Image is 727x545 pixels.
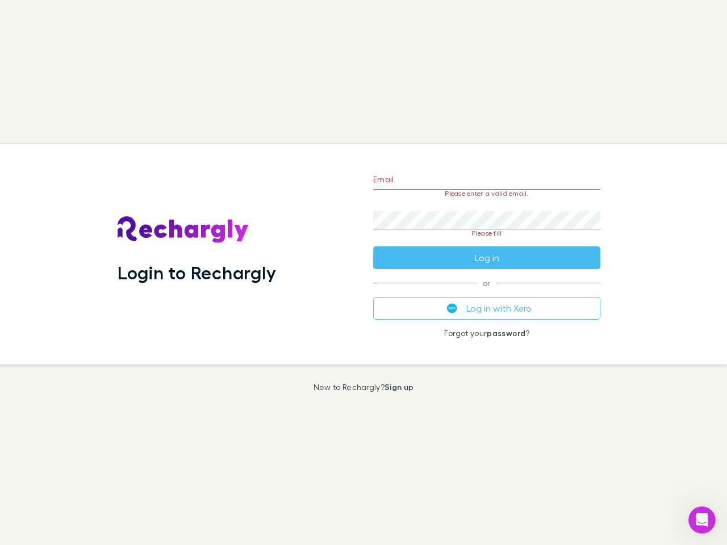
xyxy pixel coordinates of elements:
[688,506,716,534] iframe: Intercom live chat
[118,216,249,244] img: Rechargly's Logo
[487,328,525,338] a: password
[118,262,276,283] h1: Login to Rechargly
[447,303,457,313] img: Xero's logo
[373,246,600,269] button: Log in
[373,190,600,198] p: Please enter a valid email.
[385,382,413,392] a: Sign up
[373,229,600,237] p: Please fill
[314,383,414,392] p: New to Rechargly?
[373,297,600,320] button: Log in with Xero
[373,329,600,338] p: Forgot your ?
